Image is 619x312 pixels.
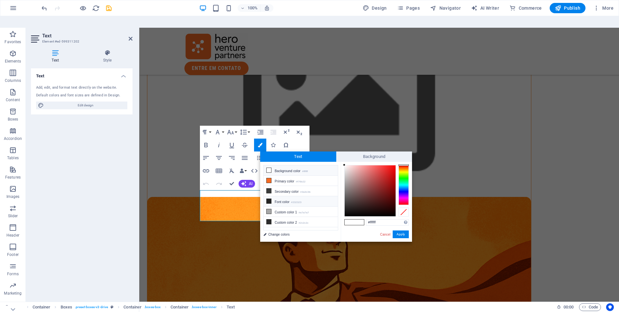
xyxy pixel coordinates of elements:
p: Slider [8,213,18,219]
i: Undo: Change text (Ctrl+Z) [41,5,48,12]
h4: Text [31,50,82,63]
span: Publish [555,5,580,11]
span: AI [249,182,252,186]
span: Commerce [509,5,542,11]
h6: 100% [247,4,258,12]
li: Background color [264,165,338,176]
p: Favorites [5,39,21,44]
span: Edit design [46,102,125,109]
i: On resize automatically adjust zoom level to fit chosen device. [264,5,270,11]
span: 00 00 [564,303,574,311]
span: Code [582,303,598,311]
h3: Element #ed-599311202 [42,39,120,44]
span: Background [336,151,412,162]
small: #ffffff [302,169,308,174]
button: Strikethrough [239,139,251,151]
p: Accordion [4,136,22,141]
h2: Text [42,33,133,39]
button: Underline (⌘U) [226,139,238,151]
button: Design [360,3,389,13]
button: Font Family [213,126,225,139]
p: Header [6,233,19,238]
li: Secondary color [264,186,338,196]
a: Cancel [379,232,391,237]
span: . boxes-box-inner [191,303,217,311]
button: Insert Link [200,164,212,177]
button: Publish [550,3,585,13]
small: #232323 [291,200,301,205]
span: Click to select. Double-click to edit [227,303,235,311]
p: Features [5,175,21,180]
small: #2c2c2c [299,221,309,225]
button: Unordered List [254,151,266,164]
button: Bold (⌘B) [200,139,212,151]
p: Boxes [8,117,18,122]
button: Decrease Indent [267,126,280,139]
h4: Text [31,68,133,80]
span: More [593,5,614,11]
span: Navigator [430,5,461,11]
button: Clear Formatting [226,164,238,177]
li: Custom color 2 [264,217,338,227]
button: 100% [238,4,260,12]
button: Italic (⌘I) [213,139,225,151]
button: Edit design [36,102,127,109]
button: Line Height [239,126,251,139]
button: Paragraph Format [200,126,212,139]
i: Reload page [92,5,100,12]
button: More [591,3,616,13]
a: Click to cancel selection. Double-click to open Pages [5,303,23,311]
p: Tables [7,155,19,161]
p: Marketing [4,291,22,296]
button: Align Center [213,151,225,164]
button: Code [579,303,601,311]
button: Apply [393,230,409,238]
button: undo [40,4,48,12]
button: Confirm (⌘+⏎) [226,177,238,190]
h6: Session time [557,303,574,311]
span: #ffffff [354,219,364,225]
div: Add, edit, and format text directly on the website. [36,85,127,91]
span: . boxes-box [144,303,161,311]
li: Custom color 1 [264,207,338,217]
small: #a7a7a7 [299,210,309,215]
span: #ffffff [345,219,354,225]
button: Align Left [200,151,212,164]
button: AI Writer [468,3,502,13]
button: Pages [395,3,422,13]
button: Colors [254,139,266,151]
i: Save (Ctrl+S) [105,5,113,12]
button: HTML [248,164,260,177]
p: Forms [7,271,19,277]
button: Icons [267,139,279,151]
span: Text [260,151,336,162]
div: Design (Ctrl+Alt+Y) [360,3,389,13]
button: Redo (⌘⇧Z) [213,177,225,190]
li: Font color [264,196,338,207]
button: Click here to leave preview mode and continue editing [79,4,87,12]
span: AI Writer [471,5,499,11]
button: Commerce [507,3,545,13]
button: Special Characters [280,139,292,151]
button: Align Right [226,151,238,164]
small: #3a3c3b [300,190,310,194]
button: Undo (⌘Z) [200,177,212,190]
a: Change colors [260,230,335,239]
button: Increase Indent [254,126,267,139]
p: Footer [7,252,19,257]
span: : [568,305,569,309]
button: Insert Table [213,164,225,177]
h4: Style [82,50,133,63]
p: Elements [5,59,21,64]
p: Images [6,194,20,199]
small: #f76b22 [296,180,306,184]
button: Superscript [280,126,292,139]
button: Font Size [226,126,238,139]
span: Design [363,5,387,11]
p: Content [6,97,20,102]
div: Default colors and font sizes are defined in Design. [36,93,127,98]
button: reload [92,4,100,12]
button: Align Justify [239,151,251,164]
button: Usercentrics [606,303,614,311]
span: Pages [397,5,420,11]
